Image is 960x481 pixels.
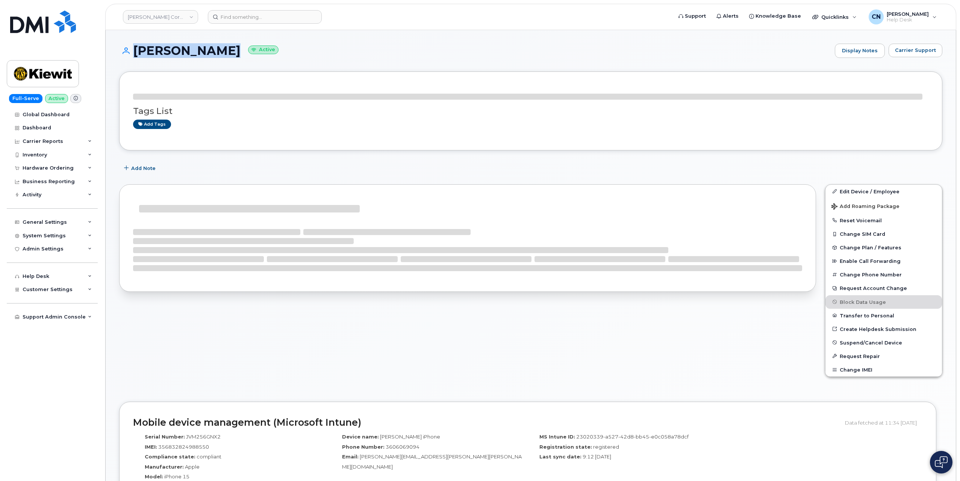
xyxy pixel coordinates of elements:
[840,340,902,345] span: Suspend/Cancel Device
[342,433,379,440] label: Device name:
[133,417,839,428] h2: Mobile device management (Microsoft Intune)
[145,453,195,460] label: Compliance state:
[248,46,279,54] small: Active
[825,336,942,349] button: Suspend/Cancel Device
[539,453,581,460] label: Last sync date:
[895,47,936,54] span: Carrier Support
[825,281,942,295] button: Request Account Change
[164,473,189,479] span: iPhone 15
[840,245,901,250] span: Change Plan / Features
[825,349,942,363] button: Request Repair
[825,214,942,227] button: Reset Voicemail
[131,165,156,172] span: Add Note
[380,434,440,440] span: [PERSON_NAME] iPhone
[935,456,948,468] img: Open chat
[831,203,899,211] span: Add Roaming Package
[133,120,171,129] a: Add tags
[835,44,885,58] a: Display Notes
[158,444,209,450] span: 356832824988550
[583,454,611,460] span: 9:12 [DATE]
[825,363,942,376] button: Change IMEI
[386,444,419,450] span: 3606069094
[539,433,575,440] label: MS Intune ID:
[825,268,942,281] button: Change Phone Number
[119,44,831,57] h1: [PERSON_NAME]
[593,444,619,450] span: registered
[825,241,942,254] button: Change Plan / Features
[825,309,942,322] button: Transfer to Personal
[119,162,162,175] button: Add Note
[186,434,221,440] span: JVM256GNX2
[825,322,942,336] a: Create Helpdesk Submission
[889,44,942,57] button: Carrier Support
[342,443,385,451] label: Phone Number:
[197,454,221,460] span: compliant
[825,295,942,309] button: Block Data Usage
[342,454,522,470] span: [PERSON_NAME][EMAIL_ADDRESS][PERSON_NAME][PERSON_NAME][DOMAIN_NAME]
[133,106,928,116] h3: Tags List
[342,453,359,460] label: Email:
[825,227,942,241] button: Change SIM Card
[840,258,901,264] span: Enable Call Forwarding
[145,473,163,480] label: Model:
[145,463,184,470] label: Manufacturer:
[825,254,942,268] button: Enable Call Forwarding
[825,185,942,198] a: Edit Device / Employee
[145,433,185,440] label: Serial Number:
[825,198,942,214] button: Add Roaming Package
[576,434,689,440] span: 23020339-a527-42d8-bb45-e0c058a78dcf
[845,416,922,430] div: Data fetched at 11:34 [DATE]
[539,443,592,451] label: Registration state:
[145,443,157,451] label: IMEI:
[185,464,200,470] span: Apple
